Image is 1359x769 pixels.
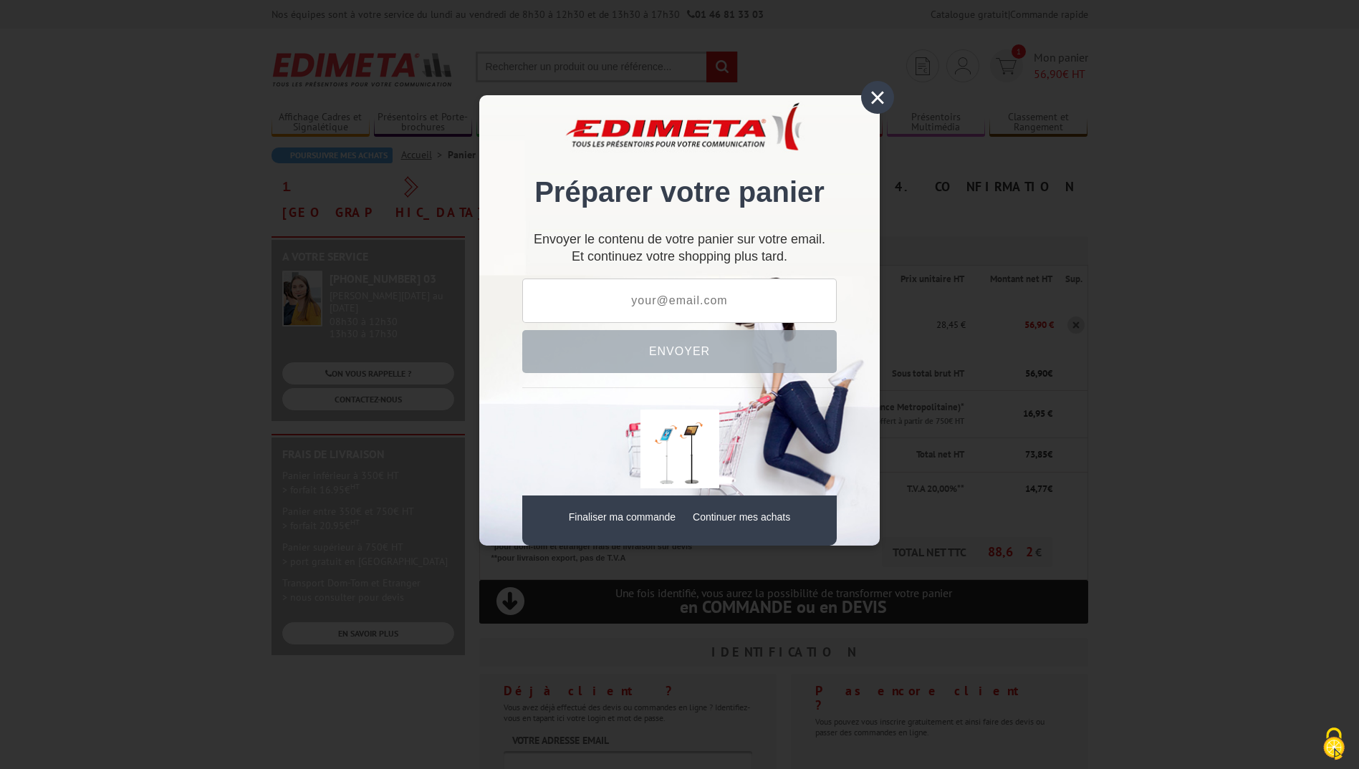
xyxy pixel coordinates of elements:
[522,117,837,223] div: Préparer votre panier
[861,81,894,114] div: ×
[1316,726,1352,762] img: Cookies (fenêtre modale)
[693,511,790,523] a: Continuer mes achats
[522,238,837,241] p: Envoyer le contenu de votre panier sur votre email.
[522,279,837,323] input: your@email.com
[569,511,676,523] a: Finaliser ma commande
[1309,720,1359,769] button: Cookies (fenêtre modale)
[522,330,837,373] button: Envoyer
[522,238,837,264] div: Et continuez votre shopping plus tard.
